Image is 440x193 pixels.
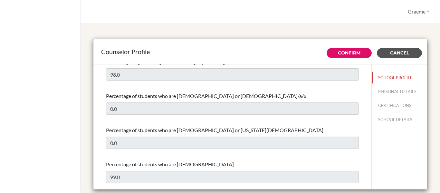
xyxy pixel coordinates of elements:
div: Counselor Profile [101,47,419,56]
span: Percentage of students who are [DEMOGRAPHIC_DATA] or [US_STATE][DEMOGRAPHIC_DATA] [106,127,323,133]
button: SCHOOL DETAILS [372,114,427,125]
button: CERTIFICATIONS [372,100,427,111]
span: Percentage of students who are [DEMOGRAPHIC_DATA] [106,161,234,167]
button: PERSONAL DETAILS [372,86,427,97]
button: SCHOOL PROFILE [372,72,427,83]
span: Percentage of students who are [DEMOGRAPHIC_DATA] or [DEMOGRAPHIC_DATA]/a/x [106,93,306,99]
button: Graeme [405,5,432,18]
